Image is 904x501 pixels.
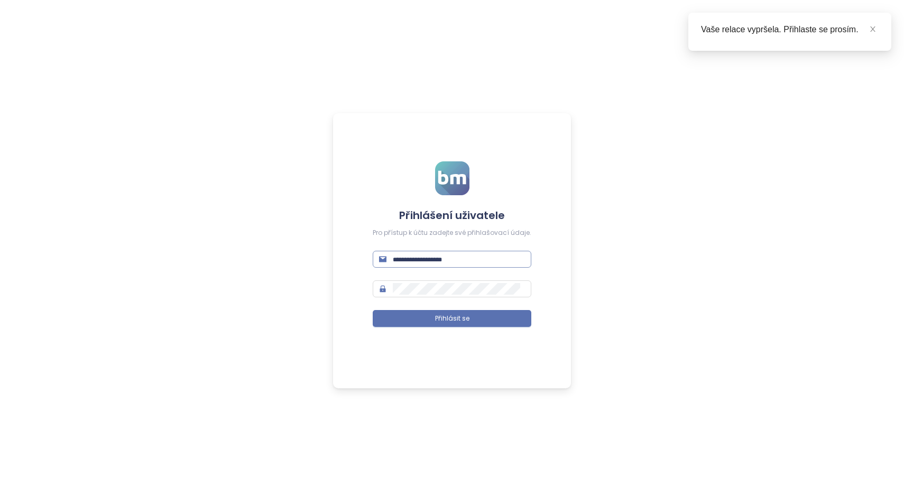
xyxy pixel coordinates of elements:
[701,23,879,36] div: Vaše relace vypršela. Přihlaste se prosím.
[435,314,469,324] span: Přihlásit se
[379,256,386,263] span: mail
[869,25,877,33] span: close
[373,228,531,238] div: Pro přístup k účtu zadejte své přihlašovací údaje.
[379,285,386,293] span: lock
[373,310,531,327] button: Přihlásit se
[373,208,531,223] h4: Přihlášení uživatele
[435,161,469,195] img: logo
